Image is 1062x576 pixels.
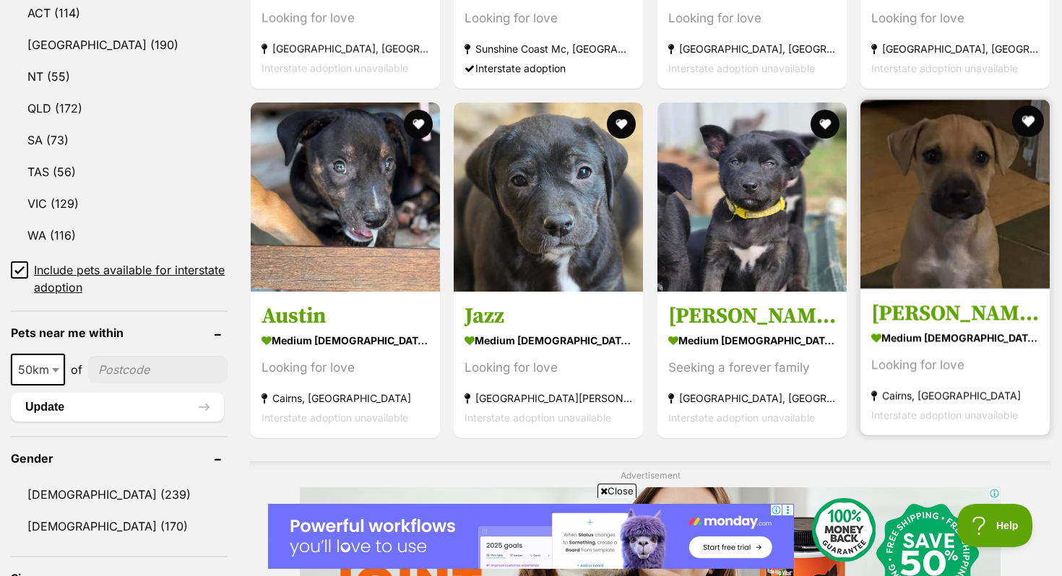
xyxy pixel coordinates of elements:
h3: [PERSON_NAME] [668,302,836,330]
a: Jazz medium [DEMOGRAPHIC_DATA] Dog Looking for love [GEOGRAPHIC_DATA][PERSON_NAME][GEOGRAPHIC_DAT... [454,292,643,438]
img: Riley - Mixed breed Dog [860,100,1050,289]
strong: medium [DEMOGRAPHIC_DATA] Dog [668,330,836,351]
span: 50km [12,359,64,380]
div: Seeking a forever family [668,358,836,378]
div: Looking for love [465,358,632,378]
a: Include pets available for interstate adoption [11,261,228,296]
a: QLD (172) [11,93,228,123]
button: favourite [404,110,433,139]
img: Austin - Mixed breed Dog [251,102,440,292]
div: Looking for love [871,9,1039,28]
strong: [GEOGRAPHIC_DATA], [GEOGRAPHIC_DATA] [668,388,836,408]
a: [GEOGRAPHIC_DATA] (190) [11,30,228,60]
span: 50km [11,354,65,385]
div: Looking for love [262,358,429,378]
a: [DEMOGRAPHIC_DATA] (170) [11,511,228,541]
div: Looking for love [668,9,836,28]
img: Jazz - Beagle x Staffordshire Bull Terrier Dog [454,102,643,292]
div: Looking for love [465,9,632,28]
iframe: Help Scout Beacon - Open [957,504,1033,547]
strong: medium [DEMOGRAPHIC_DATA] Dog [465,330,632,351]
span: Interstate adoption unavailable [465,411,611,424]
a: Austin medium [DEMOGRAPHIC_DATA] Dog Looking for love Cairns, [GEOGRAPHIC_DATA] Interstate adopti... [251,292,440,438]
h3: Austin [262,302,429,330]
header: Pets near me within [11,326,228,339]
img: Otto - Australian Kelpie Dog [657,102,847,292]
button: favourite [608,110,636,139]
span: of [71,361,82,378]
span: Interstate adoption unavailable [871,62,1018,74]
a: TAS (56) [11,157,228,187]
span: Interstate adoption unavailable [262,62,408,74]
h3: Jazz [465,302,632,330]
strong: [GEOGRAPHIC_DATA], [GEOGRAPHIC_DATA] [871,39,1039,58]
span: Interstate adoption unavailable [262,411,408,424]
div: Looking for love [262,9,429,28]
button: favourite [1012,105,1044,137]
div: Interstate adoption [465,58,632,78]
button: favourite [811,110,839,139]
span: Close [597,484,636,498]
div: Looking for love [871,355,1039,375]
a: [PERSON_NAME] medium [DEMOGRAPHIC_DATA] Dog Looking for love Cairns, [GEOGRAPHIC_DATA] Interstate... [860,289,1050,435]
a: VIC (129) [11,188,228,219]
span: Interstate adoption unavailable [668,62,815,74]
strong: Sunshine Coast Mc, [GEOGRAPHIC_DATA] [465,39,632,58]
strong: medium [DEMOGRAPHIC_DATA] Dog [262,330,429,351]
span: Interstate adoption unavailable [871,409,1018,421]
h3: [PERSON_NAME] [871,300,1039,327]
a: NT (55) [11,61,228,92]
strong: medium [DEMOGRAPHIC_DATA] Dog [871,327,1039,348]
strong: [GEOGRAPHIC_DATA], [GEOGRAPHIC_DATA] [668,39,836,58]
a: SA (73) [11,125,228,155]
span: Include pets available for interstate adoption [34,261,228,296]
strong: Cairns, [GEOGRAPHIC_DATA] [871,385,1039,405]
button: Update [11,393,224,422]
a: [DEMOGRAPHIC_DATA] (239) [11,479,228,510]
strong: Cairns, [GEOGRAPHIC_DATA] [262,388,429,408]
iframe: Advertisement [268,504,794,569]
strong: [GEOGRAPHIC_DATA][PERSON_NAME][GEOGRAPHIC_DATA] [465,388,632,408]
input: postcode [88,356,228,383]
a: [PERSON_NAME] medium [DEMOGRAPHIC_DATA] Dog Seeking a forever family [GEOGRAPHIC_DATA], [GEOGRAPH... [657,292,847,438]
span: Interstate adoption unavailable [668,411,815,424]
a: WA (116) [11,220,228,250]
strong: [GEOGRAPHIC_DATA], [GEOGRAPHIC_DATA] [262,39,429,58]
header: Gender [11,452,228,465]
